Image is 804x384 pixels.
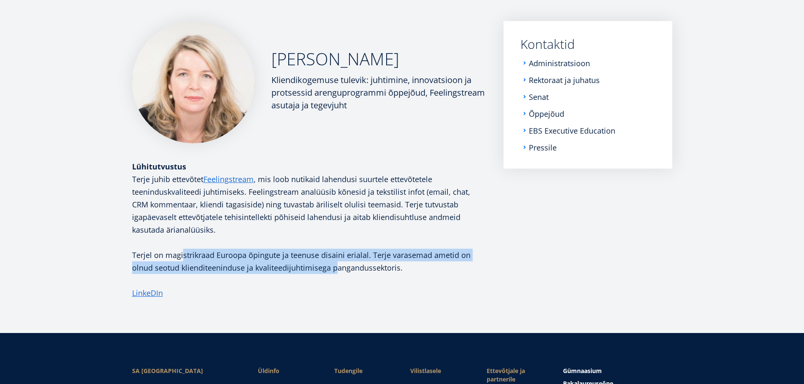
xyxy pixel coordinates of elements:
div: Kliendikogemuse tulevik: juhtimine, innovatsioon ja protsessid arenguprogrammi õppejõud, Feelings... [271,74,487,112]
a: Kontaktid [520,38,655,51]
h2: [PERSON_NAME] [271,48,487,70]
div: Lühitutvustus [132,160,487,173]
span: Ettevõtjale ja partnerile [487,367,546,384]
span: Üldinfo [258,367,317,375]
p: Terjel on magistrikraad Euroopa õpingute ja teenuse disaini erialal. Terje varasemad ametid on ol... [132,249,487,274]
a: Feelingstream [203,173,254,185]
p: Terje juhib ettevõtet , mis loob nutikaid lahendusi suurtele ettevõtetele teeninduskvaliteedi juh... [132,173,487,236]
a: EBS Executive Education [529,126,615,135]
a: LinkeDIn [132,287,163,299]
a: Gümnaasium [563,367,672,375]
div: SA [GEOGRAPHIC_DATA] [132,367,241,375]
span: Vilistlasele [410,367,470,375]
a: Rektoraat ja juhatus [529,76,600,84]
a: Õppejõud [529,110,564,118]
span: Gümnaasium [563,367,602,375]
img: Terje Ennomäe [132,21,254,143]
a: Senat [529,93,549,101]
a: Tudengile [334,367,394,375]
a: Pressile [529,143,557,152]
a: Administratsioon [529,59,590,67]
